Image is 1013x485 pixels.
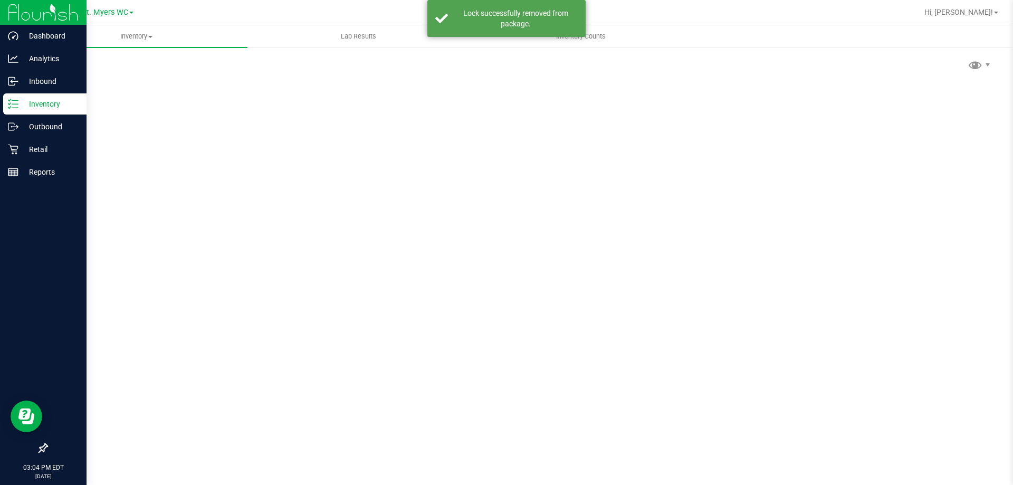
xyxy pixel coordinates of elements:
[454,8,578,29] div: Lock successfully removed from package.
[247,25,470,47] a: Lab Results
[18,75,82,88] p: Inbound
[8,167,18,177] inline-svg: Reports
[8,144,18,155] inline-svg: Retail
[18,30,82,42] p: Dashboard
[8,76,18,87] inline-svg: Inbound
[18,166,82,178] p: Reports
[25,25,247,47] a: Inventory
[18,120,82,133] p: Outbound
[8,99,18,109] inline-svg: Inventory
[18,143,82,156] p: Retail
[327,32,390,41] span: Lab Results
[11,401,42,432] iframe: Resource center
[924,8,993,16] span: Hi, [PERSON_NAME]!
[82,8,128,17] span: Ft. Myers WC
[25,32,247,41] span: Inventory
[18,98,82,110] p: Inventory
[8,121,18,132] inline-svg: Outbound
[8,53,18,64] inline-svg: Analytics
[8,31,18,41] inline-svg: Dashboard
[5,463,82,472] p: 03:04 PM EDT
[18,52,82,65] p: Analytics
[5,472,82,480] p: [DATE]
